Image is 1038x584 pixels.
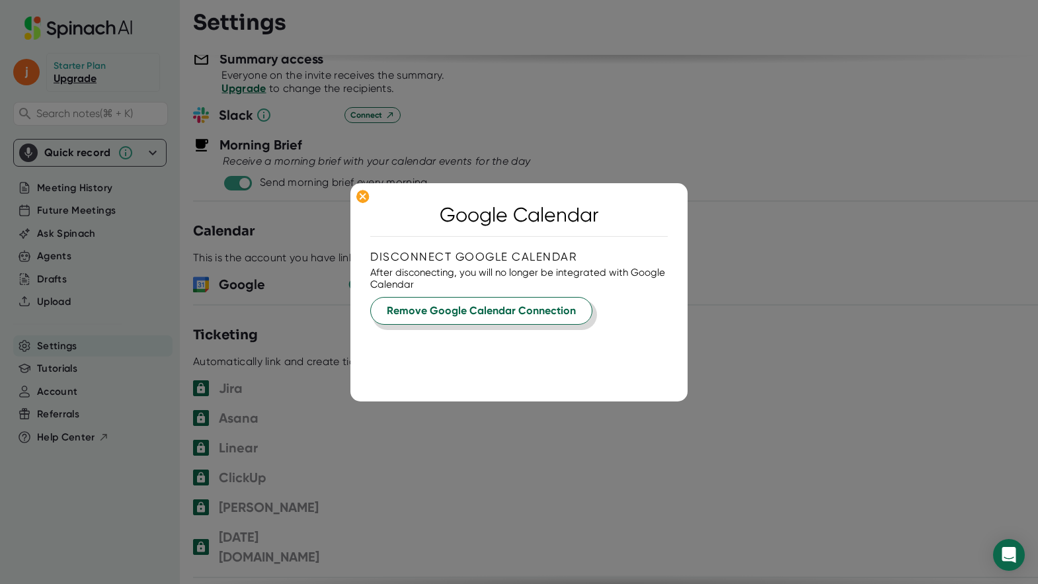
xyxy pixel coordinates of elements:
[370,267,668,290] div: After disconecting, you will no longer be integrated with Google Calendar
[370,250,668,263] div: Disconnect Google Calendar
[993,539,1025,571] div: Open Intercom Messenger
[387,303,576,319] span: Remove Google Calendar Connection
[440,203,598,226] div: Google Calendar
[370,297,592,325] button: Remove Google Calendar Connection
